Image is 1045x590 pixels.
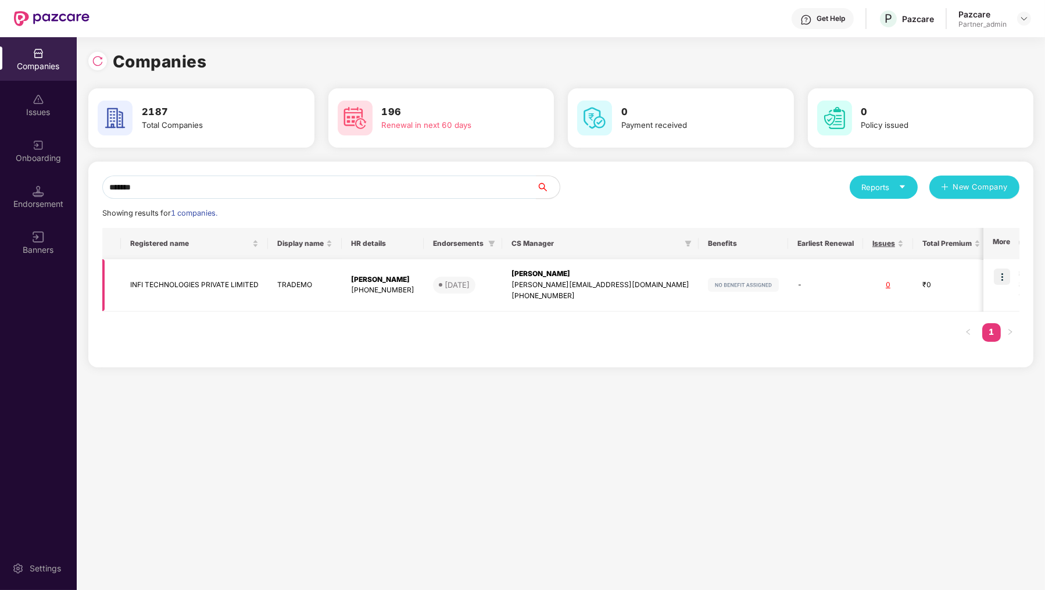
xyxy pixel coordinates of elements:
[699,228,788,259] th: Benefits
[788,228,863,259] th: Earliest Renewal
[351,274,414,285] div: [PERSON_NAME]
[171,209,217,217] span: 1 companies.
[382,105,517,120] h3: 196
[488,240,495,247] span: filter
[982,323,1001,341] a: 1
[922,280,980,291] div: ₹0
[277,239,324,248] span: Display name
[941,183,949,192] span: plus
[14,11,90,26] img: New Pazcare Logo
[1019,14,1029,23] img: svg+xml;base64,PHN2ZyBpZD0iRHJvcGRvd24tMzJ4MzIiIHhtbG5zPSJodHRwOi8vd3d3LnczLm9yZy8yMDAwL3N2ZyIgd2...
[861,181,906,193] div: Reports
[902,13,934,24] div: Pazcare
[33,94,44,105] img: svg+xml;base64,PHN2ZyBpZD0iSXNzdWVzX2Rpc2FibGVkIiB4bWxucz0iaHR0cDovL3d3dy53My5vcmcvMjAwMC9zdmciIH...
[982,323,1001,342] li: 1
[33,140,44,151] img: svg+xml;base64,PHN2ZyB3aWR0aD0iMjAiIGhlaWdodD0iMjAiIHZpZXdCb3g9IjAgMCAyMCAyMCIgZmlsbD0ibm9uZSIgeG...
[130,239,250,248] span: Registered name
[788,259,863,312] td: -
[994,269,1010,285] img: icon
[861,119,996,131] div: Policy issued
[1007,328,1014,335] span: right
[682,237,694,251] span: filter
[863,228,913,259] th: Issues
[98,101,133,135] img: svg+xml;base64,PHN2ZyB4bWxucz0iaHR0cDovL3d3dy53My5vcmcvMjAwMC9zdmciIHdpZHRoPSI2MCIgaGVpZ2h0PSI2MC...
[1001,323,1019,342] li: Next Page
[12,563,24,574] img: svg+xml;base64,PHN2ZyBpZD0iU2V0dGluZy0yMHgyMCIgeG1sbnM9Imh0dHA6Ly93d3cudzMub3JnLzIwMDAvc3ZnIiB3aW...
[536,176,560,199] button: search
[885,12,892,26] span: P
[92,55,103,67] img: svg+xml;base64,PHN2ZyBpZD0iUmVsb2FkLTMyeDMyIiB4bWxucz0iaHR0cDovL3d3dy53My5vcmcvMjAwMC9zdmciIHdpZH...
[536,183,560,192] span: search
[959,323,978,342] button: left
[342,228,424,259] th: HR details
[899,183,906,191] span: caret-down
[621,119,756,131] div: Payment received
[817,101,852,135] img: svg+xml;base64,PHN2ZyB4bWxucz0iaHR0cDovL3d3dy53My5vcmcvMjAwMC9zdmciIHdpZHRoPSI2MCIgaGVpZ2h0PSI2MC...
[486,237,498,251] span: filter
[33,48,44,59] img: svg+xml;base64,PHN2ZyBpZD0iQ29tcGFuaWVzIiB4bWxucz0iaHR0cDovL3d3dy53My5vcmcvMjAwMC9zdmciIHdpZHRoPS...
[33,231,44,243] img: svg+xml;base64,PHN2ZyB3aWR0aD0iMTYiIGhlaWdodD0iMTYiIHZpZXdCb3g9IjAgMCAxNiAxNiIgZmlsbD0ibm9uZSIgeG...
[26,563,65,574] div: Settings
[338,101,373,135] img: svg+xml;base64,PHN2ZyB4bWxucz0iaHR0cDovL3d3dy53My5vcmcvMjAwMC9zdmciIHdpZHRoPSI2MCIgaGVpZ2h0PSI2MC...
[800,14,812,26] img: svg+xml;base64,PHN2ZyBpZD0iSGVscC0zMngzMiIgeG1sbnM9Imh0dHA6Ly93d3cudzMub3JnLzIwMDAvc3ZnIiB3aWR0aD...
[382,119,517,131] div: Renewal in next 60 days
[102,209,217,217] span: Showing results for
[511,280,689,291] div: [PERSON_NAME][EMAIL_ADDRESS][DOMAIN_NAME]
[958,20,1007,29] div: Partner_admin
[268,228,342,259] th: Display name
[953,181,1008,193] span: New Company
[922,239,972,248] span: Total Premium
[872,280,904,291] div: 0
[433,239,484,248] span: Endorsements
[142,119,277,131] div: Total Companies
[983,228,1019,259] th: More
[142,105,277,120] h3: 2187
[965,328,972,335] span: left
[113,49,207,74] h1: Companies
[958,9,1007,20] div: Pazcare
[685,240,692,247] span: filter
[351,285,414,296] div: [PHONE_NUMBER]
[511,291,689,302] div: [PHONE_NUMBER]
[1001,323,1019,342] button: right
[511,239,680,248] span: CS Manager
[913,228,990,259] th: Total Premium
[33,185,44,197] img: svg+xml;base64,PHN2ZyB3aWR0aD0iMTQuNSIgaGVpZ2h0PSIxNC41IiB2aWV3Qm94PSIwIDAgMTYgMTYiIGZpbGw9Im5vbm...
[445,279,470,291] div: [DATE]
[861,105,996,120] h3: 0
[268,259,342,312] td: TRADEMO
[121,259,268,312] td: INFI TECHNOLOGIES PRIVATE LIMITED
[929,176,1019,199] button: plusNew Company
[121,228,268,259] th: Registered name
[621,105,756,120] h3: 0
[511,269,689,280] div: [PERSON_NAME]
[959,323,978,342] li: Previous Page
[577,101,612,135] img: svg+xml;base64,PHN2ZyB4bWxucz0iaHR0cDovL3d3dy53My5vcmcvMjAwMC9zdmciIHdpZHRoPSI2MCIgaGVpZ2h0PSI2MC...
[708,278,779,292] img: svg+xml;base64,PHN2ZyB4bWxucz0iaHR0cDovL3d3dy53My5vcmcvMjAwMC9zdmciIHdpZHRoPSIxMjIiIGhlaWdodD0iMj...
[872,239,895,248] span: Issues
[817,14,845,23] div: Get Help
